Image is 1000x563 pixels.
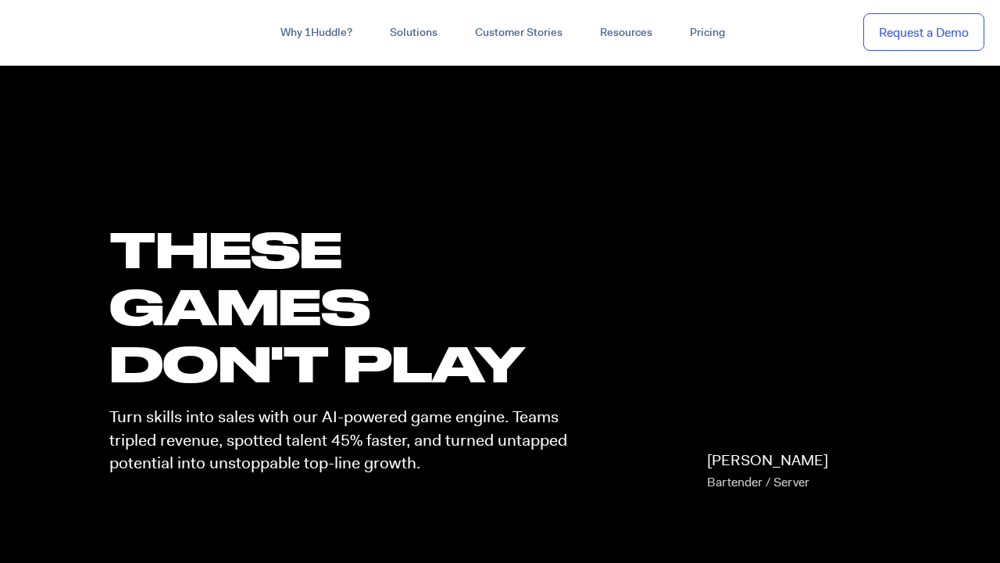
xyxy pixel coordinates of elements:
[109,406,581,475] p: Turn skills into sales with our AI-powered game engine. Teams tripled revenue, spotted talent 45%...
[707,450,828,493] p: [PERSON_NAME]
[863,13,984,52] a: Request a Demo
[456,19,581,47] a: Customer Stories
[16,17,127,47] img: ...
[671,19,744,47] a: Pricing
[371,19,456,47] a: Solutions
[707,474,809,490] span: Bartender / Server
[581,19,671,47] a: Resources
[262,19,371,47] a: Why 1Huddle?
[109,221,581,393] h1: these GAMES DON'T PLAY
